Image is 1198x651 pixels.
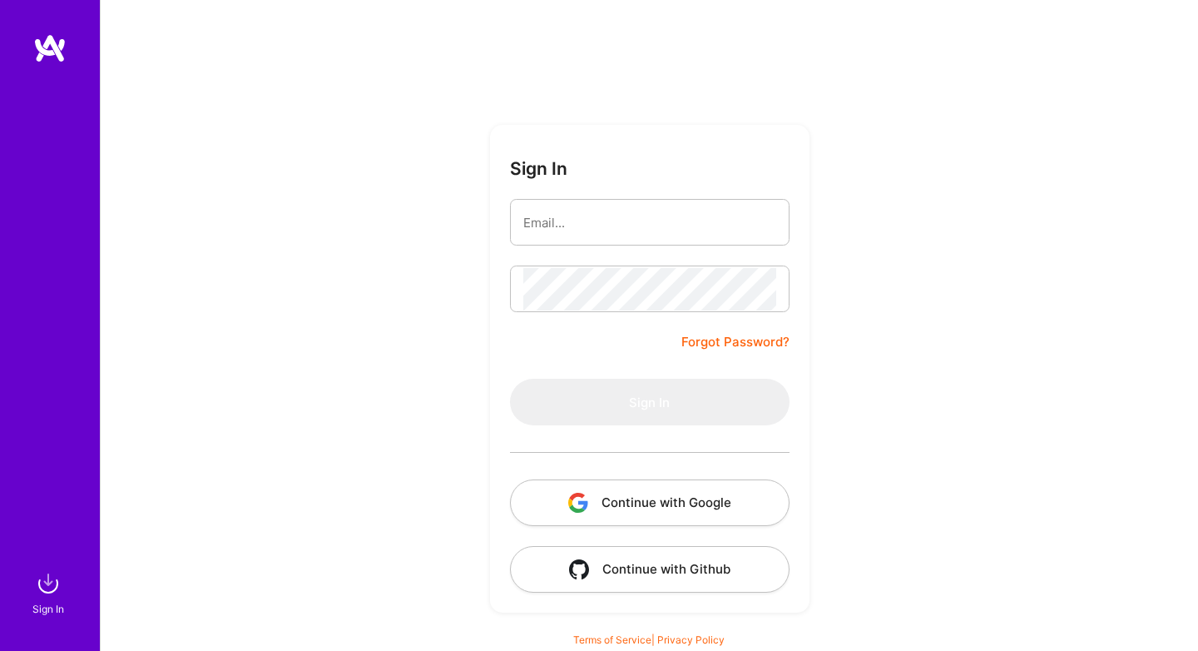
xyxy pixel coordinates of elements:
button: Sign In [510,379,790,425]
a: Forgot Password? [681,332,790,352]
h3: Sign In [510,158,567,179]
img: icon [568,493,588,513]
span: | [573,634,725,646]
a: sign inSign In [35,567,65,618]
input: Email... [523,201,776,244]
img: sign in [32,567,65,600]
div: Sign In [32,600,64,618]
button: Continue with Google [510,480,790,526]
div: © 2025 ATeams Inc., All rights reserved. [100,601,1198,643]
button: Continue with Github [510,546,790,593]
a: Privacy Policy [657,634,725,646]
a: Terms of Service [573,634,651,646]
img: logo [33,33,67,63]
img: icon [569,559,589,579]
